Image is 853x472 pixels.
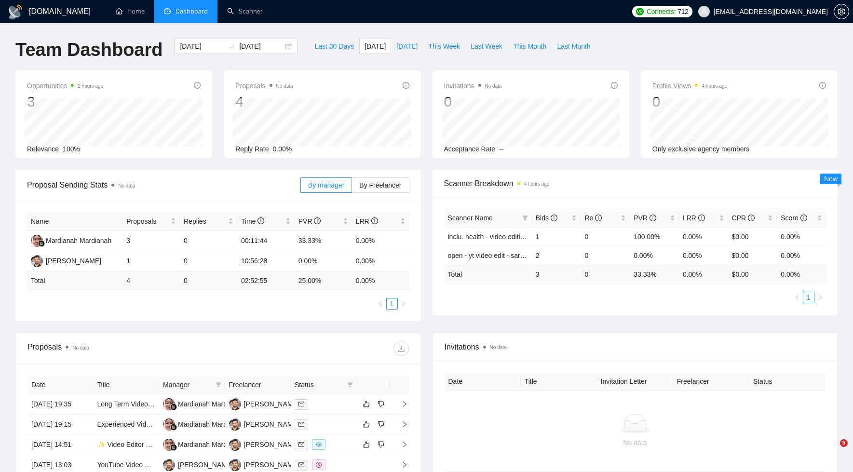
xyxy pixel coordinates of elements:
img: AT [229,398,241,410]
td: Experienced Video Editor for YouTube Automation Channel (Education) [94,415,160,435]
span: LRR [356,217,378,225]
td: 0.00% [352,231,409,251]
th: Title [94,376,160,394]
li: Next Page [814,292,826,303]
span: mail [298,442,304,447]
span: Proposals [126,216,169,227]
div: [PERSON_NAME] [244,459,299,470]
span: Last Month [557,41,590,52]
span: Bids [536,214,557,222]
button: like [361,398,372,410]
button: Last Week [465,39,508,54]
img: gigradar-bm.png [38,240,45,247]
img: AT [229,418,241,431]
span: LRR [683,214,705,222]
div: 3 [27,93,103,111]
span: No data [276,83,293,89]
div: 0 [652,93,728,111]
td: 2 [532,246,581,265]
span: Only exclusive agency members [652,145,750,153]
div: Mardianah Mardianah [178,399,244,409]
div: [PERSON_NAME] [46,256,101,266]
span: info-circle [611,82,618,89]
span: like [363,441,370,448]
img: AT [163,459,175,471]
span: info-circle [551,215,557,221]
span: By Freelancer [359,181,401,189]
td: Total [444,265,532,283]
img: upwork-logo.png [636,8,644,15]
li: 1 [386,298,398,310]
span: -- [499,145,503,153]
span: mail [298,401,304,407]
img: AT [31,255,43,267]
th: Title [521,372,597,391]
td: 33.33 % [630,265,679,283]
a: homeHome [116,7,145,15]
a: AT[PERSON_NAME] [229,440,299,448]
span: Reply Rate [235,145,269,153]
img: MM [163,418,175,431]
span: info-circle [698,215,705,221]
span: right [401,301,406,307]
img: gigradar-bm.png [170,404,177,410]
span: PVR [634,214,656,222]
span: Status [295,379,343,390]
span: Relevance [27,145,59,153]
th: Invitation Letter [597,372,673,391]
td: 0 [581,227,630,246]
td: 0.00% [679,246,728,265]
span: info-circle [371,217,378,224]
div: [PERSON_NAME] [244,419,299,430]
th: Freelancer [673,372,749,391]
td: 0 [581,246,630,265]
a: AT[PERSON_NAME] [229,420,299,428]
button: setting [834,4,849,19]
span: eye [316,442,322,447]
th: Freelancer [225,376,291,394]
div: Mardianah Mardianah [178,439,244,450]
span: swap-right [228,42,235,50]
li: Previous Page [791,292,803,303]
img: MM [163,398,175,410]
span: Proposals [235,80,293,92]
span: right [393,461,408,468]
span: 0.00% [273,145,292,153]
td: 0.00% [679,227,728,246]
span: Acceptance Rate [444,145,496,153]
td: Long Term Video Editor Needed - For YouTube Channel [94,394,160,415]
td: Total [27,271,122,290]
span: This Month [513,41,546,52]
th: Date [445,372,521,391]
td: 0.00% [630,246,679,265]
span: setting [834,8,849,15]
h1: Team Dashboard [15,39,162,61]
time: 2 hours ago [78,83,103,89]
button: Last 30 Days [309,39,359,54]
span: Opportunities [27,80,103,92]
a: ✨ Video Editor Wanted for Personal Instagram Content (Lifestyle / [DEMOGRAPHIC_DATA] CEO / Long-T... [97,441,432,448]
span: Last 30 Days [314,41,354,52]
span: info-circle [819,82,826,89]
div: [PERSON_NAME] [178,459,233,470]
button: Last Month [552,39,596,54]
span: like [363,420,370,428]
td: [DATE] 19:35 [27,394,94,415]
span: This Week [428,41,460,52]
li: Next Page [398,298,409,310]
span: dislike [378,441,384,448]
a: 1 [803,292,814,303]
span: No data [118,183,135,189]
span: right [393,421,408,428]
a: searchScanner [227,7,263,15]
button: like [361,439,372,450]
span: Proposal Sending Stats [27,179,300,191]
img: AT [229,459,241,471]
span: PVR [298,217,321,225]
button: This Month [508,39,552,54]
td: 0 [180,271,237,290]
td: $ 0.00 [728,265,777,283]
span: info-circle [595,215,602,221]
span: Invitations [444,80,502,92]
input: Start date [180,41,224,52]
